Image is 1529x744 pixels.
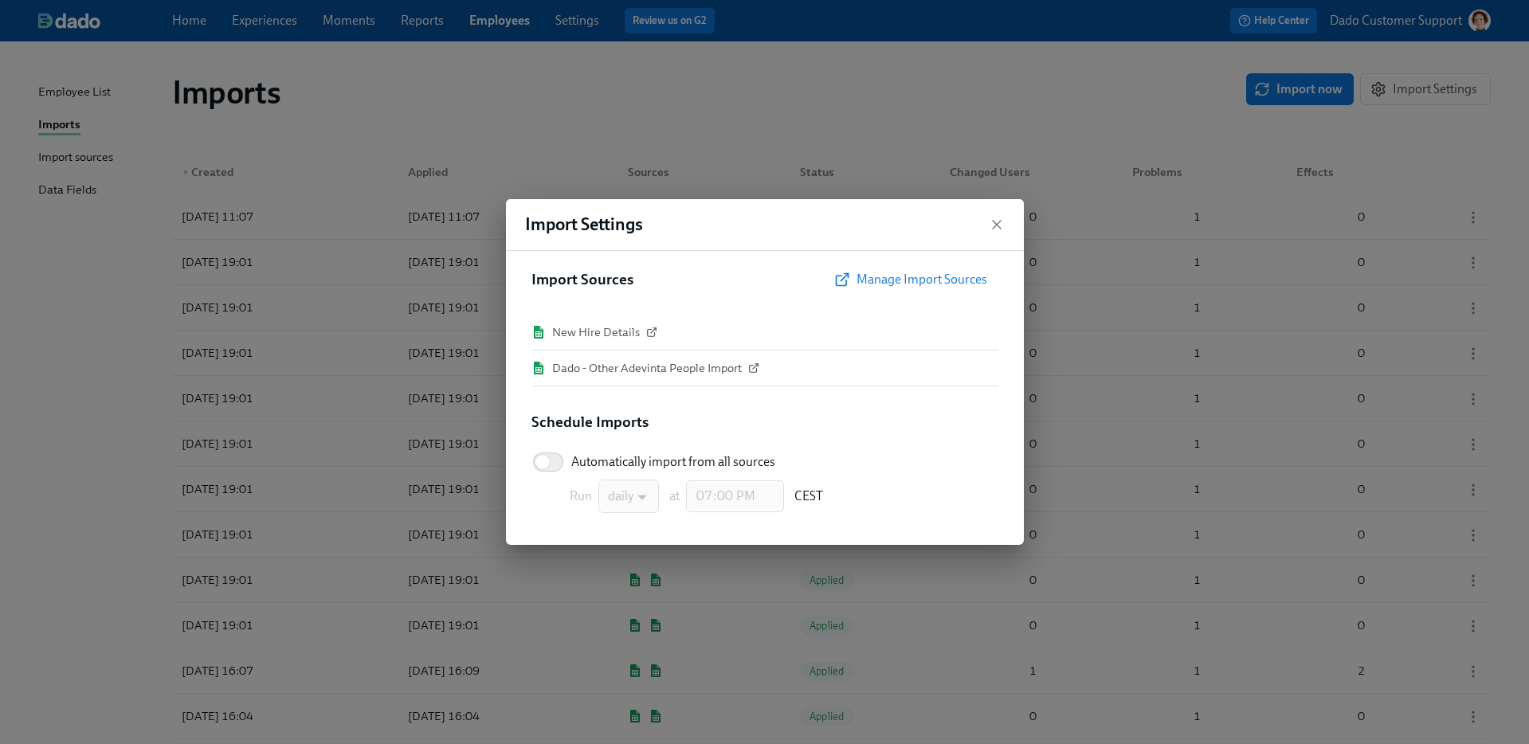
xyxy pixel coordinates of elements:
[552,360,758,376] a: Dado - Other Adevinta People Import
[531,326,546,339] img: New Hire Details
[531,362,546,374] img: Dado - Other Adevinta People Import
[598,480,659,513] div: daily
[794,488,823,505] span: CEST
[826,264,998,296] button: Manage Import Sources
[570,488,592,505] span: Run
[531,269,633,290] h5: Import Sources
[686,480,785,512] input: at
[837,272,987,288] span: Manage Import Sources
[531,412,649,433] h5: Schedule Imports
[669,488,680,505] span: at
[552,324,656,340] a: New Hire Details
[571,453,775,471] span: Automatically import from all sources
[525,213,643,237] h4: Import Settings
